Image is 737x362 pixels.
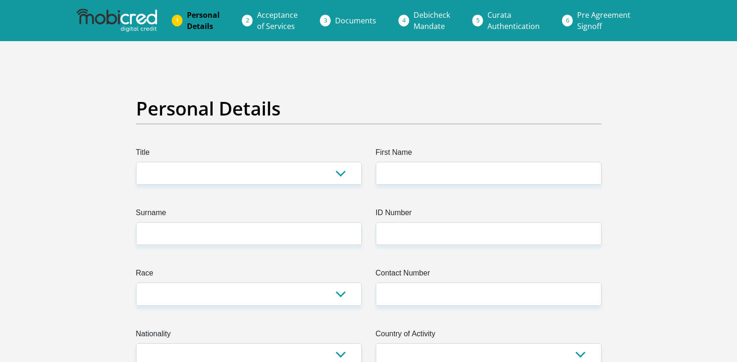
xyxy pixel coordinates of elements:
label: ID Number [376,207,601,222]
h2: Personal Details [136,97,601,120]
a: DebicheckMandate [406,6,458,36]
label: Surname [136,207,362,222]
span: Acceptance of Services [257,10,298,31]
a: CurataAuthentication [480,6,547,36]
img: mobicred logo [77,9,157,32]
label: Nationality [136,328,362,343]
label: First Name [376,147,601,162]
a: Acceptanceof Services [250,6,305,36]
a: Pre AgreementSignoff [570,6,638,36]
a: PersonalDetails [179,6,227,36]
span: Documents [335,15,376,26]
span: Curata Authentication [487,10,540,31]
label: Title [136,147,362,162]
span: Personal Details [187,10,220,31]
input: Surname [136,222,362,245]
label: Contact Number [376,268,601,282]
label: Country of Activity [376,328,601,343]
input: ID Number [376,222,601,245]
input: Contact Number [376,282,601,305]
label: Race [136,268,362,282]
span: Debicheck Mandate [414,10,450,31]
a: Documents [328,11,384,30]
input: First Name [376,162,601,185]
span: Pre Agreement Signoff [577,10,630,31]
